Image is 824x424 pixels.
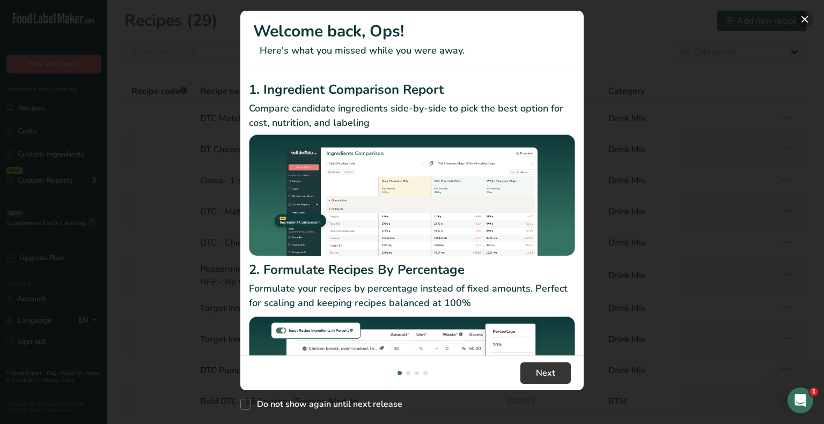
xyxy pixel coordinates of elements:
[249,281,575,310] p: Formulate your recipes by percentage instead of fixed amounts. Perfect for scaling and keeping re...
[520,362,571,384] button: Next
[536,367,555,380] span: Next
[249,260,575,279] h2: 2. Formulate Recipes By Percentage
[249,101,575,130] p: Compare candidate ingredients side-by-side to pick the best option for cost, nutrition, and labeling
[788,388,813,413] iframe: Intercom live chat
[253,19,571,43] h1: Welcome back, Ops!
[251,399,402,410] span: Do not show again until next release
[810,388,818,396] span: 1
[249,135,575,256] img: Ingredient Comparison Report
[249,80,575,99] h2: 1. Ingredient Comparison Report
[253,43,571,58] p: Here's what you missed while you were away.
